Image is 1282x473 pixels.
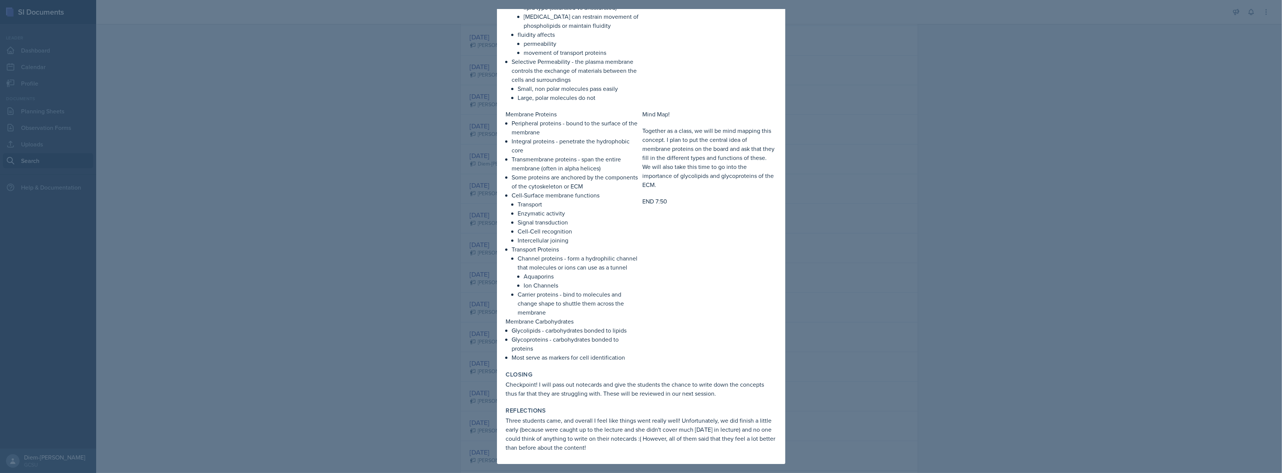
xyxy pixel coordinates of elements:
p: Channel proteins - form a hydrophilic channel that molecules or ions can use as a tunnel [518,254,640,272]
p: Glycolipids - carbohydrates bonded to lipids [512,326,640,335]
p: Small, non polar molecules pass easily [518,84,640,93]
p: movement of transport proteins [524,48,640,57]
p: Peripheral proteins - bound to the surface of the membrane [512,119,640,137]
p: permeability [524,39,640,48]
p: Enzymatic activity [518,209,640,218]
p: Membrane Carbohydrates [506,317,640,326]
p: Transmembrane proteins - span the entire membrane (often in alpha helices) [512,155,640,173]
p: Cell-Cell recognition [518,227,640,236]
p: Transport Proteins [512,245,640,254]
p: [MEDICAL_DATA] can restrain movement of phospholipids or maintain fluidity [524,12,640,30]
p: Aquaporins [524,272,640,281]
p: Selective Permeability - the plasma membrane controls the exchange of materials between the cells... [512,57,640,84]
p: Carrier proteins - bind to molecules and change shape to shuttle them across the membrane [518,290,640,317]
p: Checkpoint! I will pass out notecards and give the students the chance to write down the concepts... [506,380,776,398]
p: Membrane Proteins [506,110,640,119]
label: Reflections [506,407,546,414]
p: Three students came, and overall I feel like things went really well! Unfortunately, we did finis... [506,416,776,452]
p: Signal transduction [518,218,640,227]
p: Transport [518,200,640,209]
label: Closing [506,371,533,378]
p: Most serve as markers for cell identification [512,353,640,362]
p: fluidity affects [518,30,640,39]
p: END 7:50 [643,197,776,206]
p: Some proteins are anchored by the components of the cytoskeleton or ECM [512,173,640,191]
p: Intercellular joining [518,236,640,245]
p: Integral proteins - penetrate the hydrophobic core [512,137,640,155]
p: Together as a class, we will be mind mapping this concept. I plan to put the central idea of memb... [643,126,776,189]
p: Ion Channels [524,281,640,290]
p: Cell-Surface membrane functions [512,191,640,200]
p: Mind Map! [643,110,776,119]
p: Glycoproteins - carbohydrates bonded to proteins [512,335,640,353]
p: Large, polar molecules do not [518,93,640,102]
